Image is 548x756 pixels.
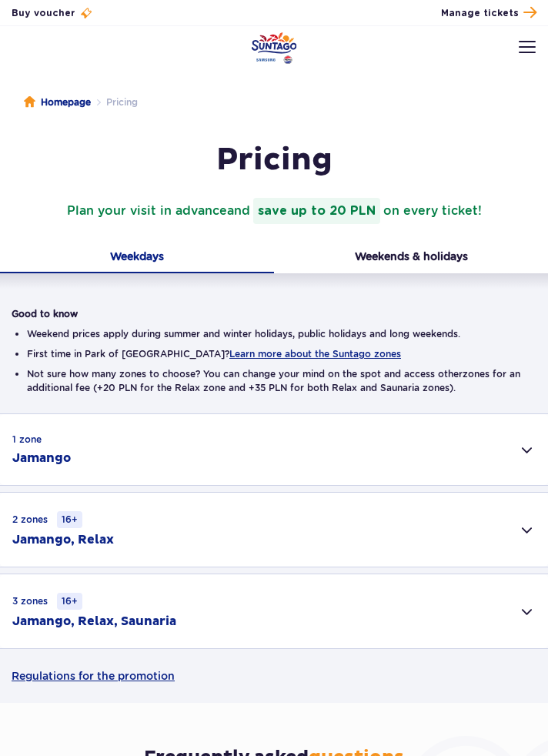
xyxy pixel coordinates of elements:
strong: Good to know [12,308,78,319]
a: Manage tickets [441,3,536,23]
li: First time in Park of [GEOGRAPHIC_DATA]? [27,347,521,361]
a: Buy voucher [12,6,93,20]
span: and [227,198,383,224]
h2: Jamango, Relax, Saunaria [12,613,176,630]
button: Learn more about the Suntago zones [229,349,401,360]
a: Regulations for the promotion [12,649,536,703]
li: Pricing [91,95,138,110]
img: Open menu [519,41,536,53]
small: 1 zone [12,433,42,447]
li: Not sure how many zones to choose? You can change your mind on the spot and access other zones fo... [27,367,521,395]
li: Weekend prices apply during summer and winter holidays, public holidays and long weekends. [27,327,521,341]
small: 3 zones [12,593,82,610]
span: Manage tickets [441,6,519,20]
a: Park of Poland [252,32,297,64]
small: 16+ [57,593,82,610]
span: Buy voucher [12,6,75,20]
a: Homepage [24,95,91,110]
p: Plan your visit in advance on every ticket! [12,198,536,224]
small: 16+ [57,511,82,528]
small: 2 zones [12,511,82,528]
strong: save up to 20 PLN [253,198,380,224]
h2: Jamango, Relax [12,531,114,548]
h2: Jamango [12,450,71,467]
h1: Pricing [12,141,536,179]
button: Weekends & holidays [274,243,548,273]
